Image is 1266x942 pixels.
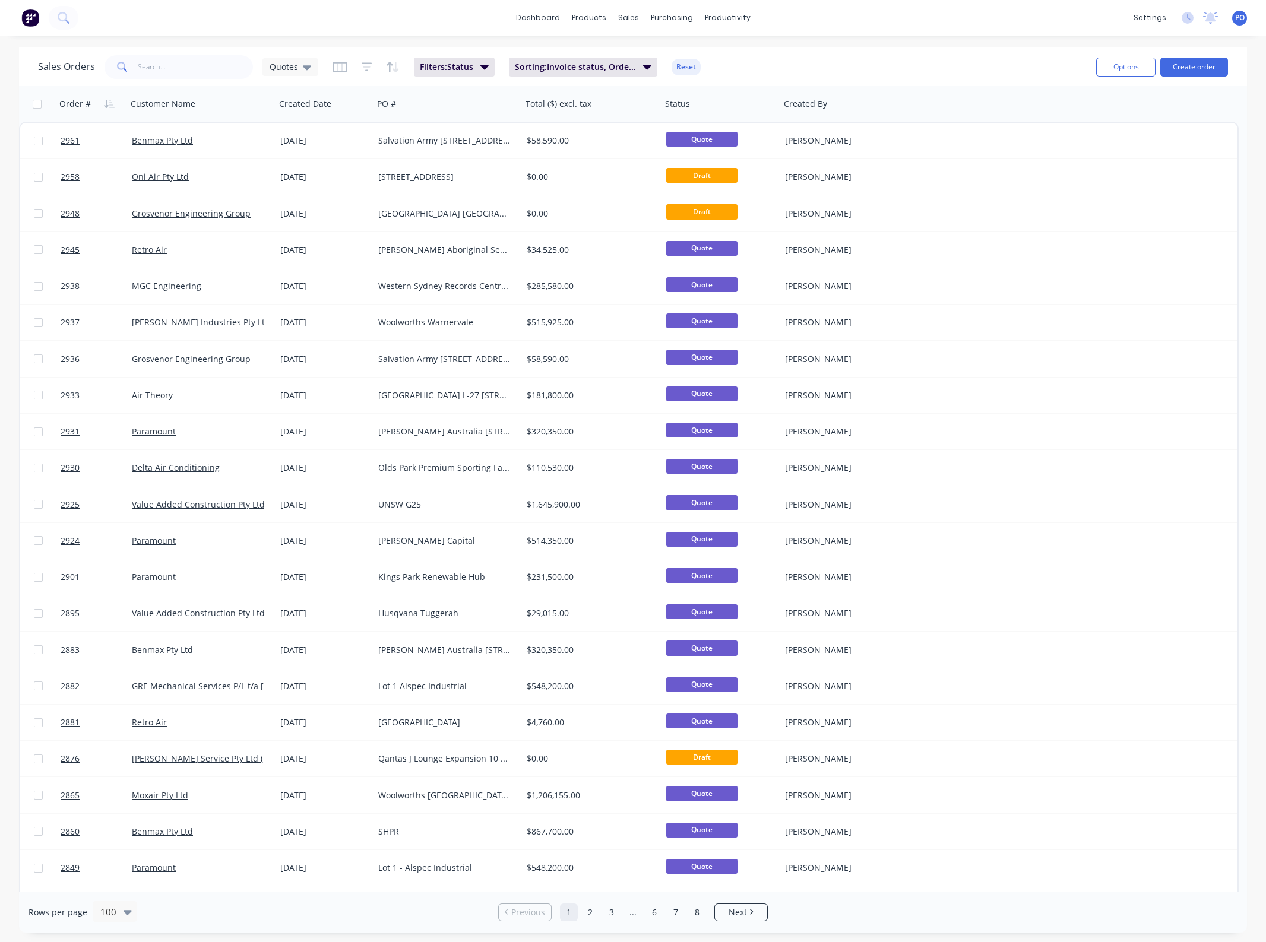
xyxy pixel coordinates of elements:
a: 2895 [61,595,132,631]
a: 2936 [61,341,132,377]
span: Quote [666,823,738,838]
a: Value Added Construction Pty Ltd [132,499,265,510]
span: Quotes [270,61,298,73]
span: 2936 [61,353,80,365]
a: Benmax Pty Ltd [132,135,193,146]
span: Draft [666,168,738,183]
span: 2948 [61,208,80,220]
span: Quote [666,495,738,510]
span: Quote [666,677,738,692]
div: [DATE] [280,716,369,728]
div: [DATE] [280,535,369,547]
div: [DATE] [280,280,369,292]
div: [DATE] [280,135,369,147]
div: $181,800.00 [527,389,650,401]
div: Created Date [279,98,331,110]
a: Page 6 [645,903,663,921]
a: Page 7 [667,903,685,921]
span: Quote [666,859,738,874]
span: Quote [666,786,738,801]
div: Salvation Army [STREET_ADDRESS] [378,353,510,365]
span: Quote [666,459,738,474]
a: Retro Air [132,716,167,728]
a: Grosvenor Engineering Group [132,353,251,364]
div: [DATE] [280,353,369,365]
div: [DATE] [280,426,369,437]
span: 2882 [61,680,80,692]
span: 2945 [61,244,80,256]
a: 2848 [61,886,132,922]
span: 2881 [61,716,80,728]
div: [PERSON_NAME] [785,208,917,220]
div: [GEOGRAPHIC_DATA] [378,716,510,728]
div: Lot 1 Alspec Industrial [378,680,510,692]
span: 2865 [61,789,80,801]
div: $285,580.00 [527,280,650,292]
a: Paramount [132,535,176,546]
div: $0.00 [527,208,650,220]
span: Quote [666,277,738,292]
div: Kings Park Renewable Hub [378,571,510,583]
a: Page 3 [603,903,621,921]
span: 2849 [61,862,80,874]
div: sales [612,9,645,27]
a: Page 2 [581,903,599,921]
span: Draft [666,204,738,219]
div: Olds Park Premium Sporting Facility [378,462,510,474]
div: Lot 1 - Alspec Industrial [378,862,510,874]
span: 2925 [61,499,80,510]
a: 2925 [61,487,132,522]
div: [DATE] [280,171,369,183]
div: $58,590.00 [527,353,650,365]
div: [PERSON_NAME] [785,280,917,292]
a: 2876 [61,741,132,776]
div: purchasing [645,9,699,27]
div: [DATE] [280,789,369,801]
div: [STREET_ADDRESS] [378,171,510,183]
a: Paramount [132,862,176,873]
div: [PERSON_NAME] [785,499,917,510]
div: Total ($) excl. tax [526,98,591,110]
div: UNSW G25 [378,499,510,510]
a: Next page [715,906,767,918]
a: dashboard [510,9,566,27]
img: Factory [21,9,39,27]
a: Previous page [499,906,551,918]
a: [PERSON_NAME] Industries Pty Ltd [132,316,270,328]
div: [GEOGRAPHIC_DATA] [GEOGRAPHIC_DATA][MEDICAL_DATA] [378,208,510,220]
div: [PERSON_NAME] [785,826,917,838]
div: Salvation Army [STREET_ADDRESS] [378,135,510,147]
span: Quote [666,132,738,147]
a: Paramount [132,571,176,582]
a: 2924 [61,523,132,559]
div: [PERSON_NAME] [785,607,917,619]
div: $515,925.00 [527,316,650,328]
span: Quote [666,386,738,401]
span: 2860 [61,826,80,838]
a: Air Theory [132,389,173,401]
div: $231,500.00 [527,571,650,583]
input: Search... [138,55,254,79]
div: [PERSON_NAME] [785,680,917,692]
span: Next [729,906,747,918]
div: [PERSON_NAME] [785,171,917,183]
div: $34,525.00 [527,244,650,256]
a: 2881 [61,705,132,740]
div: [DATE] [280,826,369,838]
a: Page 8 [688,903,706,921]
a: 2883 [61,632,132,668]
span: 2933 [61,389,80,401]
div: productivity [699,9,757,27]
div: [DATE] [280,862,369,874]
a: 2938 [61,268,132,304]
a: 2931 [61,414,132,449]
div: [PERSON_NAME] [785,716,917,728]
div: $548,200.00 [527,680,650,692]
div: [DATE] [280,644,369,656]
span: 2924 [61,535,80,547]
a: Oni Air Pty Ltd [132,171,189,182]
div: $867,700.00 [527,826,650,838]
a: Paramount [132,426,176,437]
div: [PERSON_NAME] [785,862,917,874]
span: Quote [666,640,738,655]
